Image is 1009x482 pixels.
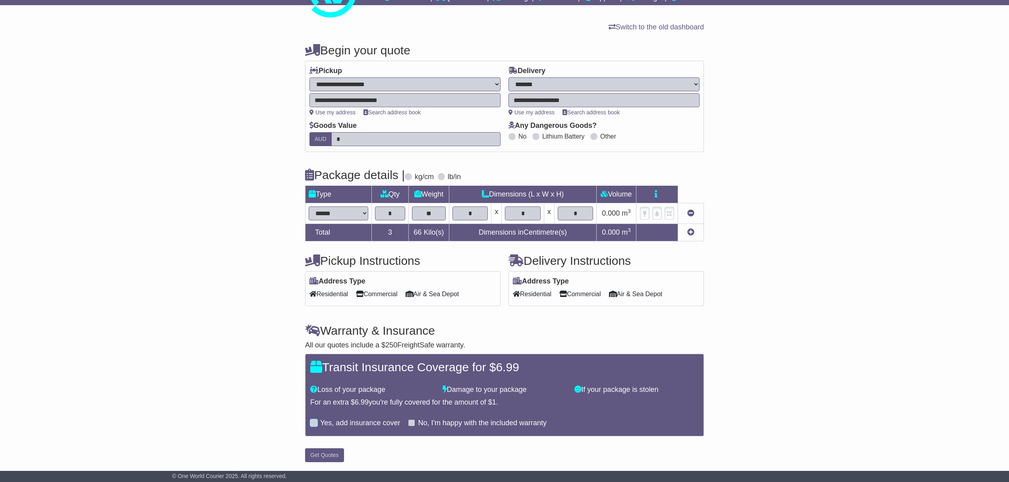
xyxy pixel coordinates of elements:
[306,386,439,394] div: Loss of your package
[406,288,459,300] span: Air & Sea Depot
[363,109,421,116] a: Search address book
[408,224,449,241] td: Kilo(s)
[518,133,526,140] label: No
[309,121,357,130] label: Goods Value
[508,121,597,130] label: Any Dangerous Goods?
[309,109,356,116] a: Use my address
[305,186,372,203] td: Type
[562,109,620,116] a: Search address book
[385,341,397,349] span: 250
[310,361,699,374] h4: Transit Insurance Coverage for $
[305,324,704,337] h4: Warranty & Insurance
[628,208,631,214] sup: 3
[355,398,369,406] span: 6.99
[609,23,704,31] a: Switch to the old dashboard
[492,398,496,406] span: 1
[448,173,461,181] label: lb/in
[309,277,365,286] label: Address Type
[602,209,620,217] span: 0.000
[622,209,631,217] span: m
[513,288,551,300] span: Residential
[628,227,631,233] sup: 3
[172,473,287,479] span: © One World Courier 2025. All rights reserved.
[309,132,332,146] label: AUD
[372,186,409,203] td: Qty
[496,361,519,374] span: 6.99
[415,173,434,181] label: kg/cm
[310,398,699,407] div: For an extra $ you're fully covered for the amount of $ .
[449,224,597,241] td: Dimensions in Centimetre(s)
[356,288,397,300] span: Commercial
[439,386,571,394] div: Damage to your package
[508,67,545,75] label: Delivery
[372,224,409,241] td: 3
[570,386,703,394] div: If your package is stolen
[609,288,663,300] span: Air & Sea Depot
[305,341,704,350] div: All our quotes include a $ FreightSafe warranty.
[305,168,405,181] h4: Package details |
[687,228,694,236] a: Add new item
[305,448,344,462] button: Get Quotes
[305,254,501,267] h4: Pickup Instructions
[622,228,631,236] span: m
[602,228,620,236] span: 0.000
[309,288,348,300] span: Residential
[309,67,342,75] label: Pickup
[305,44,704,57] h4: Begin your quote
[320,419,400,428] label: Yes, add insurance cover
[600,133,616,140] label: Other
[596,186,636,203] td: Volume
[418,419,547,428] label: No, I'm happy with the included warranty
[544,203,554,224] td: x
[508,254,704,267] h4: Delivery Instructions
[408,186,449,203] td: Weight
[559,288,601,300] span: Commercial
[687,209,694,217] a: Remove this item
[542,133,585,140] label: Lithium Battery
[513,277,569,286] label: Address Type
[491,203,502,224] td: x
[414,228,421,236] span: 66
[449,186,597,203] td: Dimensions (L x W x H)
[508,109,555,116] a: Use my address
[305,224,372,241] td: Total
